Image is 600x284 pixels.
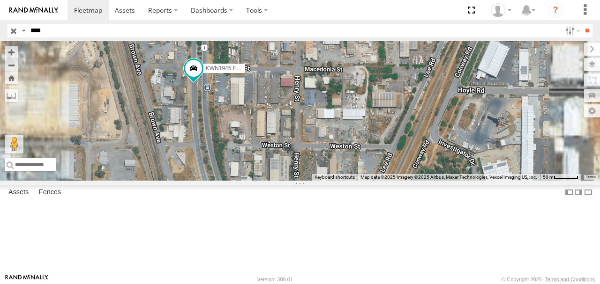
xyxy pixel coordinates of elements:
[562,24,582,37] label: Search Filter Options
[5,46,18,58] button: Zoom in
[5,275,48,284] a: Visit our Website
[574,185,583,199] label: Dock Summary Table to the Right
[584,185,593,199] label: Hide Summary Table
[20,24,27,37] label: Search Query
[206,65,250,72] span: KWN1945 Flocon
[5,72,18,84] button: Zoom Home
[540,174,581,181] button: Map Scale: 50 m per 49 pixels
[584,104,600,117] label: Map Settings
[34,186,66,199] label: Fences
[564,185,574,199] label: Dock Summary Table to the Left
[360,175,537,180] span: Map data ©2025 Imagery ©2025 Airbus, Maxar Technologies, Vexcel Imaging US, Inc.
[9,7,58,14] img: rand-logo.svg
[502,277,595,282] div: © Copyright 2025 -
[487,3,515,17] div: Jeff Wegner
[586,175,596,179] a: Terms (opens in new tab)
[5,89,18,102] label: Measure
[4,186,33,199] label: Assets
[257,277,293,282] div: Version: 308.01
[545,277,595,282] a: Terms and Conditions
[543,175,554,180] span: 50 m
[5,135,23,153] button: Drag Pegman onto the map to open Street View
[548,3,563,18] i: ?
[315,174,355,181] button: Keyboard shortcuts
[5,58,18,72] button: Zoom out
